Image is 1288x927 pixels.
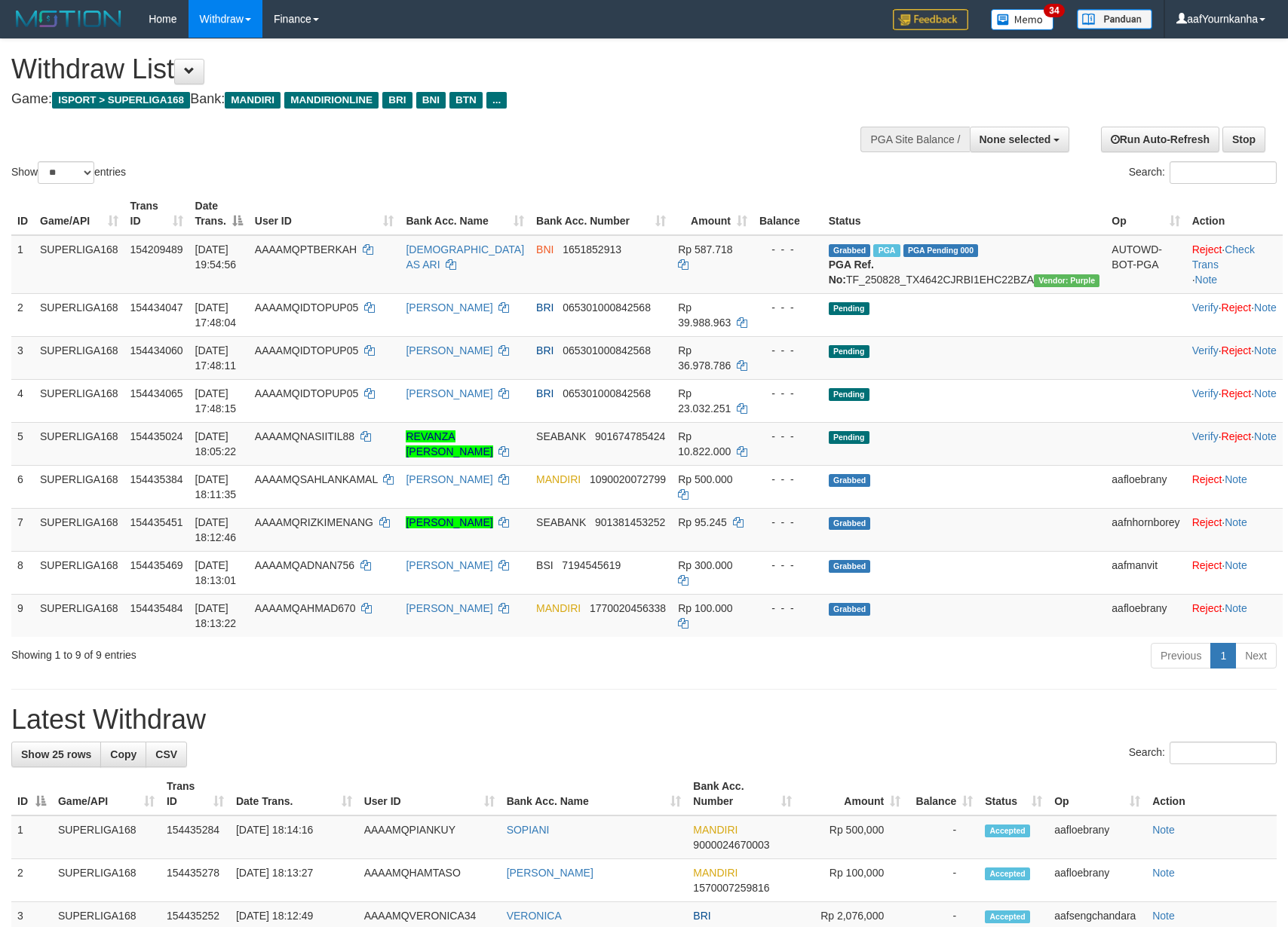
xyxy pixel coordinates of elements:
[1048,859,1146,902] td: aafloebrany
[161,859,230,902] td: 154435278
[255,559,354,571] span: AAAAMQADNAN756
[1170,742,1277,764] input: Search:
[798,815,906,859] td: Rp 500,000
[230,772,358,815] th: Date Trans.: activate to sort column ascending
[406,243,524,271] a: [DEMOGRAPHIC_DATA] AS ARI
[382,92,412,109] span: BRI
[11,859,52,902] td: 2
[34,594,124,637] td: SUPERLIGA168
[21,748,91,760] span: Show 25 rows
[693,882,769,894] span: Copy 1570007259816 to clipboard
[255,473,378,485] span: AAAAMQSAHLANKAMAL
[985,867,1030,880] span: Accepted
[893,9,968,30] img: Feedback.jpg
[130,344,183,356] span: 154434060
[11,594,34,637] td: 9
[1222,301,1252,314] a: Reject
[678,243,732,255] span: Rp 587.718
[195,344,237,372] span: [DATE] 17:48:11
[358,772,501,815] th: User ID: activate to sort column ascending
[798,859,906,902] td: Rp 100,000
[11,815,52,859] td: 1
[406,301,492,314] a: [PERSON_NAME]
[970,127,1070,152] button: None selected
[595,430,665,442] span: Copy 901674785424 to clipboard
[255,430,354,442] span: AAAAMQNASIITIL88
[255,344,358,356] span: AAAAMQIDTOPUP05
[11,293,34,336] td: 2
[124,192,189,235] th: Trans ID: activate to sort column ascending
[11,235,34,294] td: 1
[1048,772,1146,815] th: Op: activate to sort column ascending
[829,244,871,257] span: Grabbed
[11,54,844,84] h1: Withdraw List
[759,558,817,573] div: - - -
[678,430,731,457] span: Rp 10.822.000
[563,344,651,356] span: Copy 065301000842568 to clipboard
[1146,772,1277,815] th: Action
[829,474,871,487] span: Grabbed
[11,742,101,767] a: Show 25 rows
[873,244,900,257] span: Marked by aafchhiseyha
[406,473,492,485] a: [PERSON_NAME]
[255,387,358,399] span: AAAAMQIDTOPUP05
[406,559,492,571] a: [PERSON_NAME]
[1222,344,1252,356] a: Reject
[1186,422,1283,465] td: · ·
[798,772,906,815] th: Amount: activate to sort column ascending
[1225,602,1247,614] a: Note
[130,559,183,571] span: 154435469
[358,859,501,902] td: AAAAMQHAMTASO
[225,92,281,109] span: MANDIRI
[906,815,979,859] td: -
[979,772,1048,815] th: Status: activate to sort column ascending
[536,602,581,614] span: MANDIRI
[52,92,190,109] span: ISPORT > SUPERLIGA168
[1186,336,1283,379] td: · ·
[130,243,183,255] span: 154209489
[1129,161,1277,184] label: Search:
[536,301,554,314] span: BRI
[34,293,124,336] td: SUPERLIGA168
[1186,508,1283,551] td: ·
[34,465,124,508] td: SUPERLIGA168
[1152,824,1175,836] a: Note
[1048,815,1146,859] td: aafloebrany
[906,859,979,902] td: -
[52,815,161,859] td: SUPERLIGA168
[52,859,161,902] td: SUPERLIGA168
[759,300,817,315] div: - - -
[693,824,738,836] span: MANDIRI
[1195,274,1218,286] a: Note
[1192,243,1222,255] a: Reject
[759,515,817,530] div: - - -
[130,473,183,485] span: 154435384
[11,508,34,551] td: 7
[687,772,798,815] th: Bank Acc. Number: activate to sort column ascending
[829,603,871,616] span: Grabbed
[595,516,665,528] span: Copy 901381453252 to clipboard
[130,387,183,399] span: 154434065
[34,551,124,594] td: SUPERLIGA168
[1186,465,1283,508] td: ·
[1152,910,1175,922] a: Note
[536,344,554,356] span: BRI
[823,192,1106,235] th: Status
[1254,387,1277,399] a: Note
[530,192,672,235] th: Bank Acc. Number: activate to sort column ascending
[100,742,146,767] a: Copy
[829,560,871,573] span: Grabbed
[1192,243,1255,271] a: Check Trans
[255,243,357,255] span: AAAAMQPTBERKAH
[1044,4,1064,17] span: 34
[678,473,732,485] span: Rp 500.000
[1170,161,1277,184] input: Search:
[563,243,621,255] span: Copy 1651852913 to clipboard
[1192,430,1219,442] a: Verify
[11,772,52,815] th: ID: activate to sort column descending
[1106,235,1185,294] td: AUTOWD-BOT-PGA
[130,602,183,614] span: 154435484
[1225,473,1247,485] a: Note
[161,815,230,859] td: 154435284
[759,386,817,401] div: - - -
